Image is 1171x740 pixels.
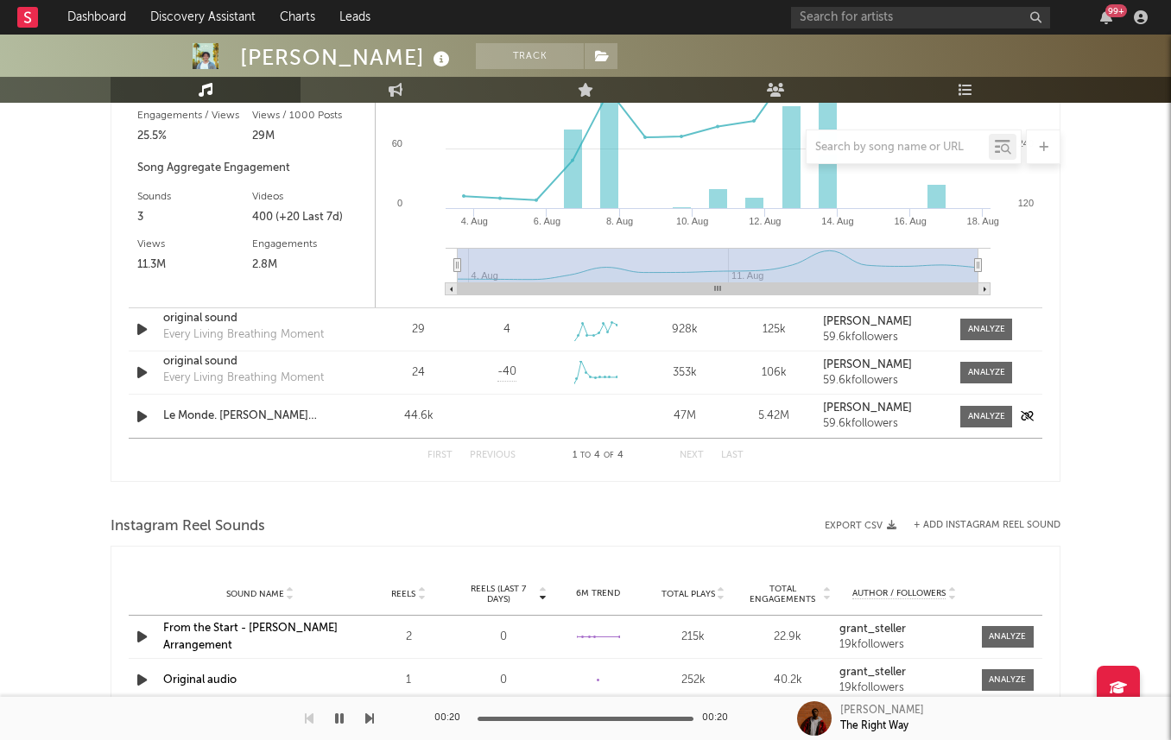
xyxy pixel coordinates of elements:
[676,216,708,226] text: 10. Aug
[137,187,252,207] div: Sounds
[825,521,896,531] button: Export CSV
[226,589,284,599] span: Sound Name
[503,321,510,338] div: 4
[896,521,1060,530] div: + Add Instagram Reel Sound
[745,629,832,646] div: 22.9k
[534,216,560,226] text: 6. Aug
[137,126,252,147] div: 25.5%
[460,629,547,646] div: 0
[163,408,344,425] a: Le Monde. [PERSON_NAME] Arrangement
[967,216,999,226] text: 18. Aug
[661,589,715,599] span: Total Plays
[807,141,989,155] input: Search by song name or URL
[745,672,832,689] div: 40.2k
[840,718,908,734] div: The Right Way
[163,623,338,651] a: From the Start - [PERSON_NAME] Arrangement
[745,584,821,604] span: Total Engagements
[240,43,454,72] div: [PERSON_NAME]
[365,629,452,646] div: 2
[680,451,704,460] button: Next
[604,452,614,459] span: of
[823,402,912,414] strong: [PERSON_NAME]
[839,639,969,651] div: 19k followers
[721,451,744,460] button: Last
[791,7,1050,28] input: Search for artists
[606,216,633,226] text: 8. Aug
[137,158,366,179] div: Song Aggregate Engagement
[163,353,344,370] a: original sound
[391,589,415,599] span: Reels
[734,321,814,338] div: 125k
[823,359,912,370] strong: [PERSON_NAME]
[137,234,252,255] div: Views
[252,187,367,207] div: Videos
[823,316,943,328] a: [PERSON_NAME]
[137,255,252,275] div: 11.3M
[460,672,547,689] div: 0
[645,321,725,338] div: 928k
[823,375,943,387] div: 59.6k followers
[163,326,324,344] div: Every Living Breathing Moment
[427,451,453,460] button: First
[734,408,814,425] div: 5.42M
[497,364,516,381] span: -40
[378,364,459,382] div: 24
[1105,4,1127,17] div: 99 +
[580,452,591,459] span: to
[550,446,645,466] div: 1 4 4
[823,316,912,327] strong: [PERSON_NAME]
[378,321,459,338] div: 29
[650,672,737,689] div: 252k
[702,708,737,729] div: 00:20
[914,521,1060,530] button: + Add Instagram Reel Sound
[252,255,367,275] div: 2.8M
[823,332,943,344] div: 59.6k followers
[163,370,324,387] div: Every Living Breathing Moment
[252,234,367,255] div: Engagements
[1018,198,1034,208] text: 120
[823,402,943,414] a: [PERSON_NAME]
[461,216,488,226] text: 4. Aug
[378,408,459,425] div: 44.6k
[434,708,469,729] div: 00:20
[645,408,725,425] div: 47M
[840,703,924,718] div: [PERSON_NAME]
[839,682,969,694] div: 19k followers
[163,674,237,686] a: Original audio
[252,207,367,228] div: 400 (+20 Last 7d)
[137,105,252,126] div: Engagements / Views
[821,216,853,226] text: 14. Aug
[252,126,367,147] div: 29M
[645,364,725,382] div: 353k
[555,587,642,600] div: 6M Trend
[823,359,943,371] a: [PERSON_NAME]
[476,43,584,69] button: Track
[852,588,946,599] span: Author / Followers
[397,198,402,208] text: 0
[734,364,814,382] div: 106k
[823,418,943,430] div: 59.6k followers
[839,623,906,635] strong: grant_steller
[460,584,536,604] span: Reels (last 7 days)
[749,216,781,226] text: 12. Aug
[252,105,367,126] div: Views / 1000 Posts
[470,451,516,460] button: Previous
[163,310,344,327] a: original sound
[894,216,926,226] text: 16. Aug
[111,516,265,537] span: Instagram Reel Sounds
[839,667,906,678] strong: grant_steller
[137,207,252,228] div: 3
[650,629,737,646] div: 215k
[839,623,969,636] a: grant_steller
[839,667,969,679] a: grant_steller
[1100,10,1112,24] button: 99+
[365,672,452,689] div: 1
